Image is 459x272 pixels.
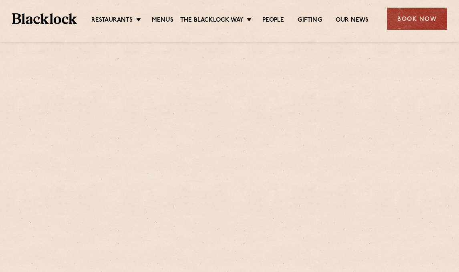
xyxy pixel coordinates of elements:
[180,16,244,25] a: The Blacklock Way
[387,8,447,30] div: Book Now
[12,13,77,24] img: BL_Textured_Logo-footer-cropped.svg
[336,16,369,25] a: Our News
[91,16,133,25] a: Restaurants
[262,16,284,25] a: People
[298,16,322,25] a: Gifting
[152,16,173,25] a: Menus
